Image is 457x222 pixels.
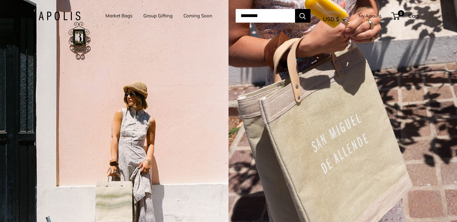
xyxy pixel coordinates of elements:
[323,16,339,22] span: USD $
[398,10,404,16] span: 0
[323,14,346,24] button: USD $
[105,11,132,20] a: Market Bags
[392,11,419,21] a: 0 Cart
[323,7,346,16] span: Currency
[39,11,81,20] img: Apolis
[143,11,173,20] a: Group Gifting
[295,9,311,23] button: Search
[408,12,419,19] span: Cart
[183,11,212,20] a: Coming Soon
[236,9,295,23] input: Search...
[359,12,381,20] a: My Account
